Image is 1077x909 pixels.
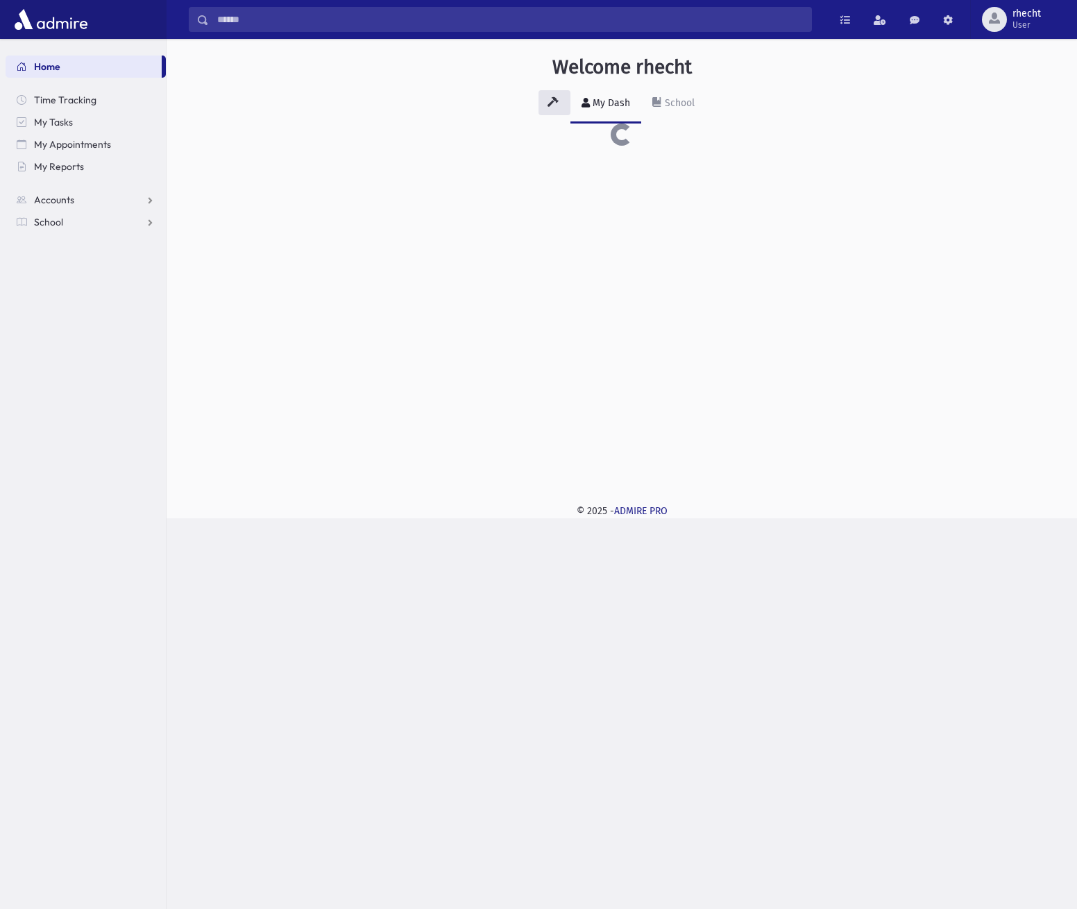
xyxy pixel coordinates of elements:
[6,133,166,155] a: My Appointments
[590,97,630,109] div: My Dash
[189,504,1055,518] div: © 2025 -
[34,194,74,206] span: Accounts
[34,216,63,228] span: School
[662,97,695,109] div: School
[1012,19,1041,31] span: User
[11,6,91,33] img: AdmirePro
[6,211,166,233] a: School
[6,155,166,178] a: My Reports
[34,94,96,106] span: Time Tracking
[614,505,668,517] a: ADMIRE PRO
[34,138,111,151] span: My Appointments
[34,116,73,128] span: My Tasks
[641,85,706,124] a: School
[209,7,811,32] input: Search
[34,160,84,173] span: My Reports
[6,189,166,211] a: Accounts
[570,85,641,124] a: My Dash
[6,56,162,78] a: Home
[552,56,692,79] h3: Welcome rhecht
[6,111,166,133] a: My Tasks
[34,60,60,73] span: Home
[1012,8,1041,19] span: rhecht
[6,89,166,111] a: Time Tracking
